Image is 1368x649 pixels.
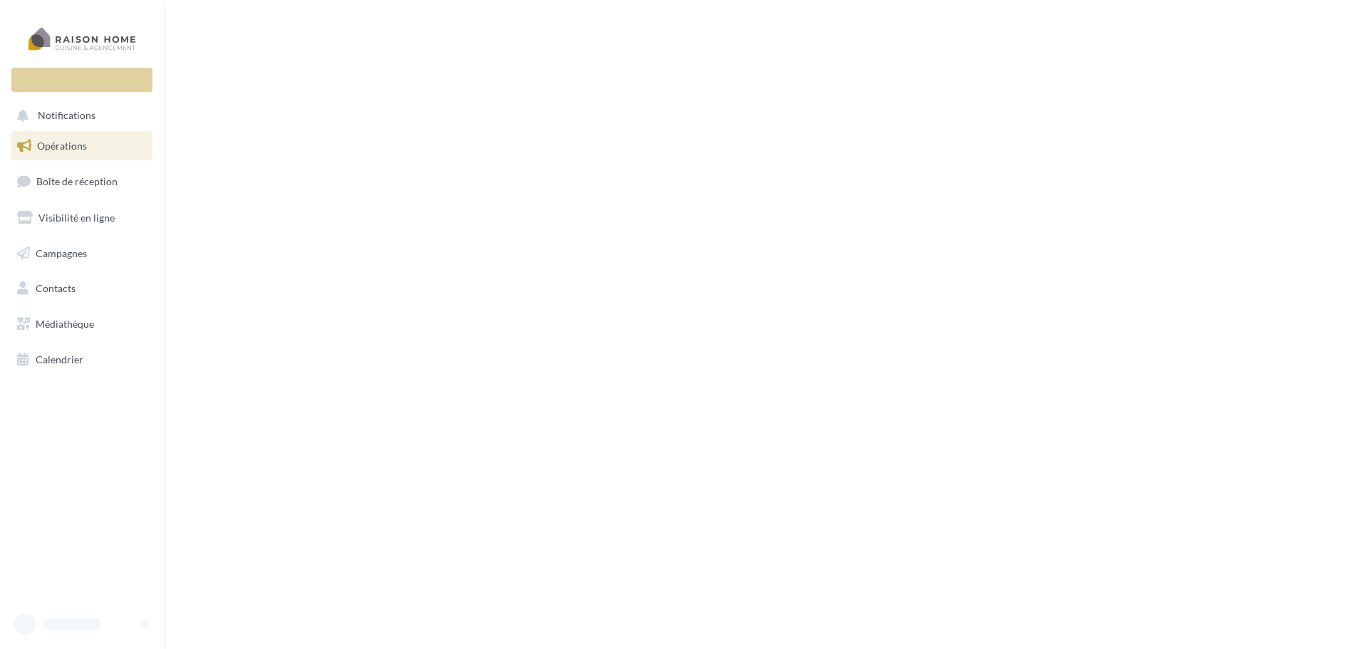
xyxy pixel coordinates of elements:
span: Boîte de réception [36,175,118,187]
span: Contacts [36,282,76,294]
a: Visibilité en ligne [9,203,155,233]
a: Calendrier [9,345,155,375]
span: Opérations [37,140,87,152]
a: Contacts [9,274,155,303]
a: Boîte de réception [9,166,155,197]
span: Médiathèque [36,318,94,330]
span: Notifications [38,110,95,122]
span: Campagnes [36,246,87,259]
span: Visibilité en ligne [38,212,115,224]
span: Calendrier [36,353,83,365]
a: Opérations [9,131,155,161]
div: Nouvelle campagne [11,68,152,92]
a: Campagnes [9,239,155,269]
a: Médiathèque [9,309,155,339]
